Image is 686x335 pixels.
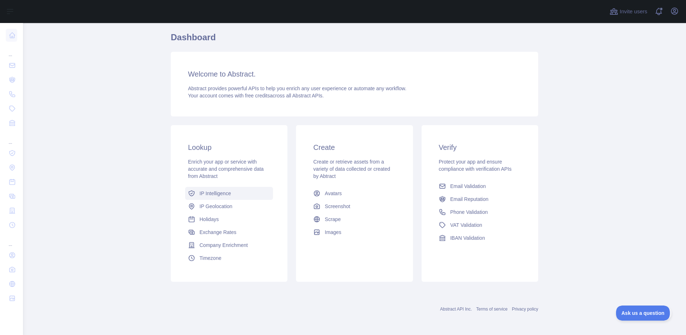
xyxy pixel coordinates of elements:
[185,200,273,213] a: IP Geolocation
[188,159,264,179] span: Enrich your app or service with accurate and comprehensive data from Abstract
[188,86,407,91] span: Abstract provides powerful APIs to help you enrich any user experience or automate any workflow.
[439,142,521,152] h3: Verify
[185,187,273,200] a: IP Intelligence
[620,8,647,16] span: Invite users
[245,93,270,98] span: free credits
[450,196,489,203] span: Email Reputation
[310,187,398,200] a: Avatars
[188,142,270,152] h3: Lookup
[608,6,649,17] button: Invite users
[310,200,398,213] a: Screenshot
[199,203,232,210] span: IP Geolocation
[450,208,488,216] span: Phone Validation
[450,221,482,229] span: VAT Validation
[188,69,521,79] h3: Welcome to Abstract.
[512,307,538,312] a: Privacy policy
[450,234,485,242] span: IBAN Validation
[436,206,524,219] a: Phone Validation
[199,190,231,197] span: IP Intelligence
[185,226,273,239] a: Exchange Rates
[185,252,273,265] a: Timezone
[439,159,512,172] span: Protect your app and ensure compliance with verification APIs
[188,93,324,98] span: Your account comes with across all Abstract APIs.
[313,159,390,179] span: Create or retrieve assets from a variety of data collected or created by Abtract
[310,213,398,226] a: Scrape
[436,219,524,231] a: VAT Validation
[436,231,524,244] a: IBAN Validation
[199,254,221,262] span: Timezone
[6,43,17,58] div: ...
[310,226,398,239] a: Images
[325,229,341,236] span: Images
[6,131,17,145] div: ...
[325,203,350,210] span: Screenshot
[325,190,342,197] span: Avatars
[199,229,236,236] span: Exchange Rates
[6,233,17,247] div: ...
[171,32,538,49] h1: Dashboard
[199,216,219,223] span: Holidays
[325,216,340,223] span: Scrape
[185,239,273,252] a: Company Enrichment
[476,307,507,312] a: Terms of service
[616,306,672,321] iframe: Toggle Customer Support
[185,213,273,226] a: Holidays
[436,180,524,193] a: Email Validation
[450,183,486,190] span: Email Validation
[313,142,395,152] h3: Create
[199,242,248,249] span: Company Enrichment
[436,193,524,206] a: Email Reputation
[440,307,472,312] a: Abstract API Inc.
